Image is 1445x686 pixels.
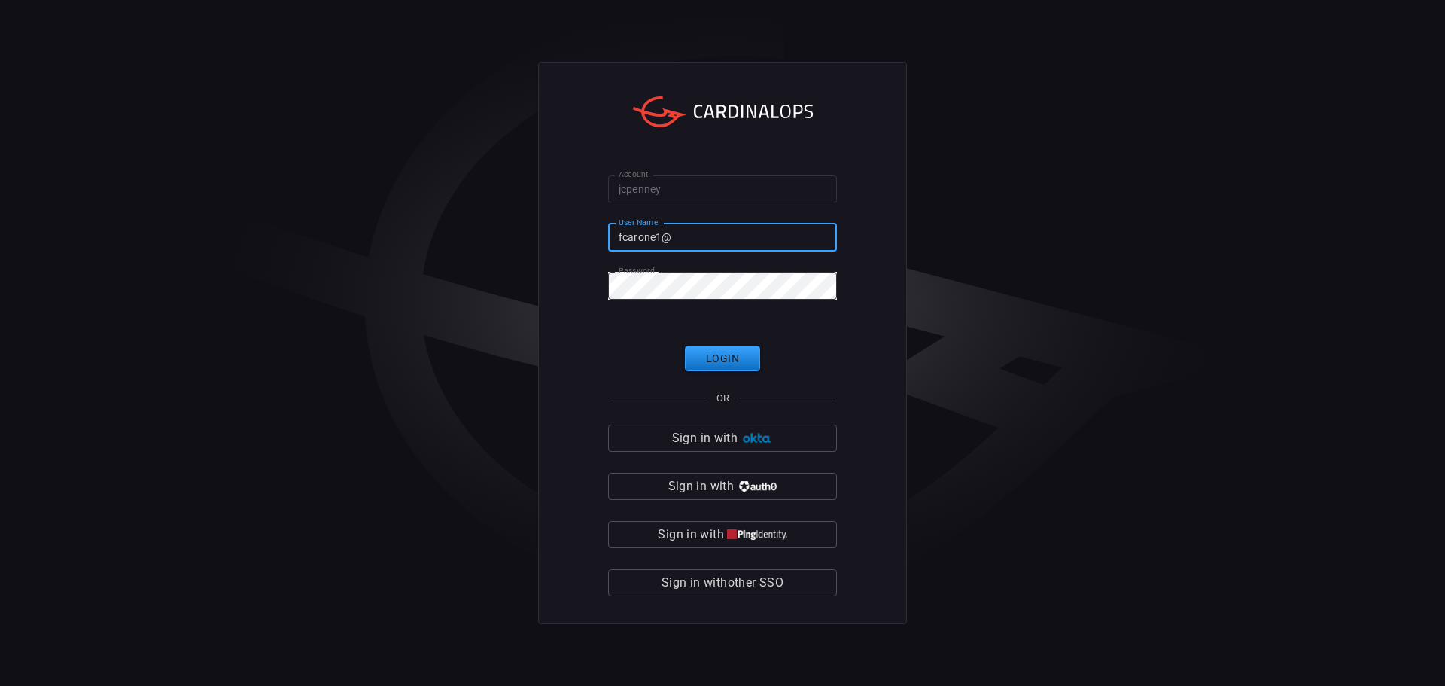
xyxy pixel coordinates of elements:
button: Login [685,346,760,372]
button: Sign in withother SSO [608,569,837,596]
input: Type your account [608,175,837,203]
button: Sign in with [608,521,837,548]
input: Type your user name [608,224,837,252]
img: vP8Hhh4KuCH8AavWKdZY7RZgAAAAASUVORK5CYII= [737,481,777,492]
img: Ad5vKXme8s1CQAAAABJRU5ErkJggg== [741,433,773,444]
img: quu4iresuhQAAAABJRU5ErkJggg== [727,529,787,541]
span: Sign in with [658,524,723,545]
span: Sign in with [668,476,734,497]
label: User Name [619,217,658,228]
button: Sign in with [608,425,837,452]
span: OR [716,392,729,404]
label: Password [619,265,655,276]
span: Sign in with other SSO [662,572,783,593]
button: Sign in with [608,473,837,500]
label: Account [619,169,649,180]
span: Sign in with [672,428,738,449]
